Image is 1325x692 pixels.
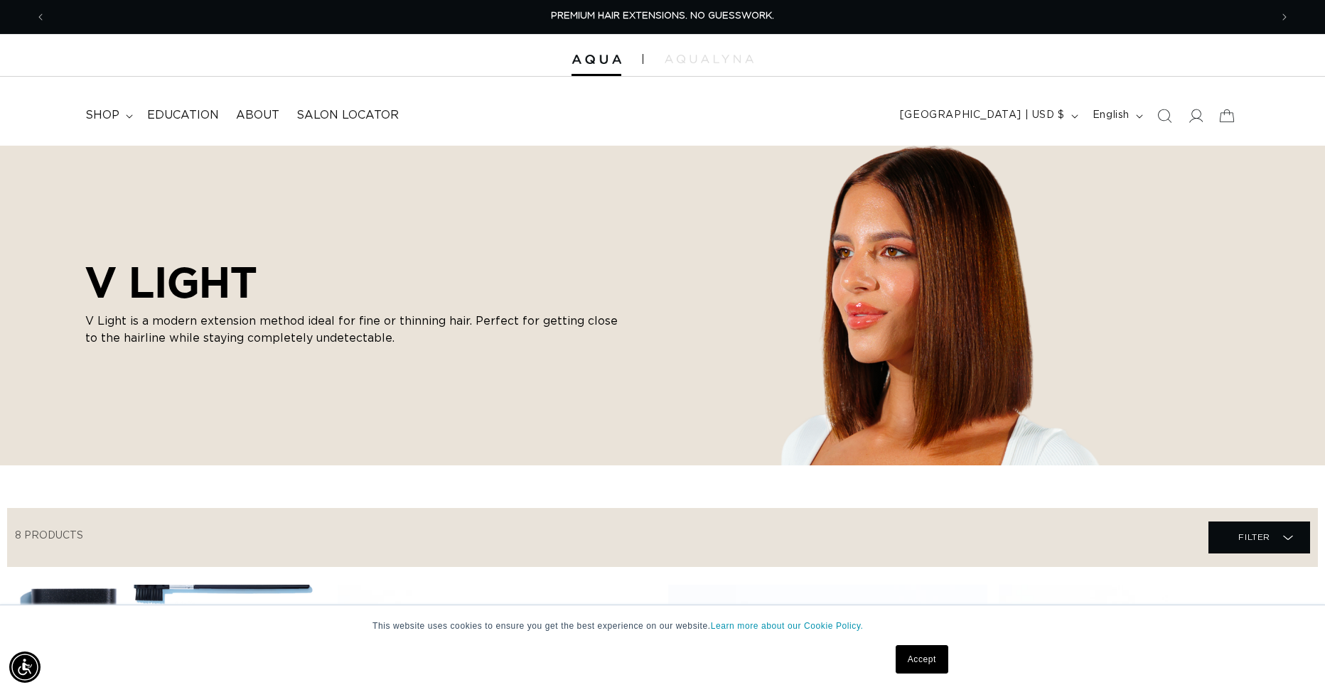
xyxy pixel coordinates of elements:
[85,313,626,347] p: V Light is a modern extension method ideal for fine or thinning hair. Perfect for getting close t...
[288,99,407,131] a: Salon Locator
[236,108,279,123] span: About
[900,108,1065,123] span: [GEOGRAPHIC_DATA] | USD $
[891,102,1084,129] button: [GEOGRAPHIC_DATA] | USD $
[85,257,626,307] h2: V LIGHT
[572,55,621,65] img: Aqua Hair Extensions
[551,11,774,21] span: PREMIUM HAIR EXTENSIONS. NO GUESSWORK.
[711,621,864,631] a: Learn more about our Cookie Policy.
[1093,108,1130,123] span: English
[147,108,219,123] span: Education
[139,99,227,131] a: Education
[227,99,288,131] a: About
[1084,102,1149,129] button: English
[9,652,41,683] div: Accessibility Menu
[1149,100,1180,131] summary: Search
[15,531,83,541] span: 8 products
[896,645,948,674] a: Accept
[77,99,139,131] summary: shop
[296,108,399,123] span: Salon Locator
[665,55,753,63] img: aqualyna.com
[85,108,119,123] span: shop
[372,620,953,632] p: This website uses cookies to ensure you get the best experience on our website.
[25,4,56,31] button: Previous announcement
[1208,521,1310,553] summary: Filter
[1269,4,1300,31] button: Next announcement
[1254,624,1325,692] iframe: Chat Widget
[1238,524,1270,551] span: Filter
